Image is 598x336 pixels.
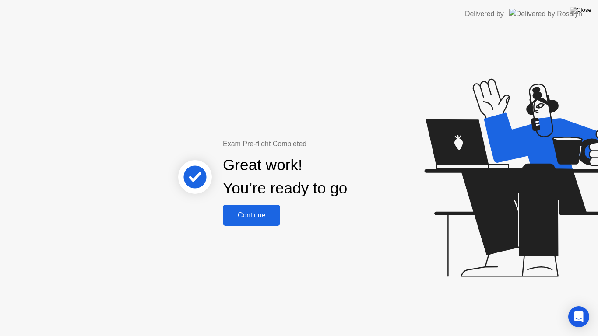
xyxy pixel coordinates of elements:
[223,205,280,226] button: Continue
[223,154,347,200] div: Great work! You’re ready to go
[225,211,278,219] div: Continue
[570,7,591,14] img: Close
[568,306,589,327] div: Open Intercom Messenger
[465,9,504,19] div: Delivered by
[509,9,582,19] img: Delivered by Rosalyn
[223,139,404,149] div: Exam Pre-flight Completed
